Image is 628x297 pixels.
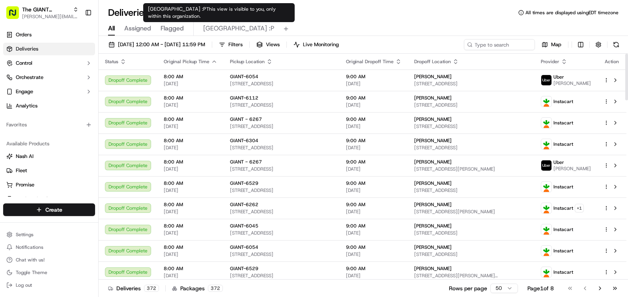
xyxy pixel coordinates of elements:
span: 8:00 AM [164,159,217,165]
button: +1 [575,204,584,212]
span: [STREET_ADDRESS] [230,251,333,258]
span: [STREET_ADDRESS] [230,123,333,130]
span: 9:00 AM [346,265,402,272]
div: Page 1 of 8 [527,284,554,292]
span: [STREET_ADDRESS][PERSON_NAME] [414,166,528,172]
span: [PERSON_NAME] [414,244,452,250]
img: Nash [8,8,24,24]
span: [PERSON_NAME] [414,201,452,208]
span: 9:00 AM [346,180,402,186]
span: [STREET_ADDRESS] [230,81,333,87]
span: Pickup Location [230,58,265,65]
button: Control [3,57,95,70]
span: [PERSON_NAME] [414,116,452,122]
a: Fleet [6,167,92,174]
span: [DATE] [164,102,217,108]
h1: Deliveries [108,6,148,19]
span: [STREET_ADDRESS] [230,273,333,279]
span: [PERSON_NAME] [414,73,452,80]
span: This view is visible to you, only within this organization. [148,6,276,19]
span: Log out [16,282,32,288]
span: All [108,24,115,33]
span: Instacart [553,141,573,147]
button: Toggle Theme [3,267,95,278]
button: Chat with us! [3,254,95,265]
div: [GEOGRAPHIC_DATA] :P [143,3,295,22]
img: profile_instacart_ahold_partner.png [541,224,551,235]
span: [PERSON_NAME] [553,80,591,86]
span: [STREET_ADDRESS] [230,230,333,236]
span: [PERSON_NAME] [414,180,452,186]
span: [STREET_ADDRESS] [414,81,528,87]
span: [PERSON_NAME] [414,159,452,165]
button: Start new chat [134,78,144,87]
button: Product Catalog [3,193,95,205]
span: [DATE] [164,230,217,236]
img: profile_instacart_ahold_partner.png [541,267,551,277]
span: GIANT-6112 [230,95,258,101]
span: Knowledge Base [16,155,60,163]
span: [PERSON_NAME] [553,165,591,172]
button: [PERSON_NAME][EMAIL_ADDRESS][PERSON_NAME][DOMAIN_NAME] [22,13,78,20]
span: Live Monitoring [303,41,339,48]
span: 9:00 AM [346,95,402,101]
span: Views [266,41,280,48]
button: Notifications [3,242,95,253]
img: profile_instacart_ahold_partner.png [541,182,551,192]
span: Original Dropoff Time [346,58,394,65]
span: [DATE] [164,273,217,279]
span: Flagged [161,24,184,33]
span: GIANT-6529 [230,265,258,272]
span: GIANT-6045 [230,223,258,229]
span: 9:00 AM [346,159,402,165]
span: GIANT - 6267 [230,159,262,165]
span: Analytics [16,102,37,109]
p: Rows per page [449,284,487,292]
span: Create [45,206,62,214]
span: GIANT-6054 [230,244,258,250]
div: 372 [144,285,159,292]
a: 📗Knowledge Base [5,152,64,166]
span: [DATE] [346,166,402,172]
span: [STREET_ADDRESS][PERSON_NAME][PERSON_NAME] [414,273,528,279]
span: 9:00 AM [346,201,402,208]
span: [STREET_ADDRESS] [414,123,528,130]
span: Assigned [124,24,151,33]
div: 372 [208,285,223,292]
button: [DATE] 12:00 AM - [DATE] 11:59 PM [105,39,209,50]
span: Original Pickup Time [164,58,209,65]
div: 💻 [67,156,73,162]
img: profile_instacart_ahold_partner.png [541,139,551,149]
span: [STREET_ADDRESS] [414,230,528,236]
span: Control [16,60,32,67]
span: 8:00 AM [164,180,217,186]
span: Orchestrate [16,74,43,81]
span: 8:00 AM [164,244,217,250]
span: 8:00 AM [164,116,217,122]
span: [STREET_ADDRESS] [414,145,528,151]
span: [STREET_ADDRESS] [414,251,528,258]
img: profile_uber_ahold_partner.png [541,75,551,85]
input: Got a question? Start typing here... [21,51,142,59]
div: Favorites [3,118,95,131]
span: [DATE] [26,122,42,129]
span: Chat with us! [16,257,45,263]
span: Provider [541,58,559,65]
span: 8:00 AM [164,201,217,208]
span: [STREET_ADDRESS][PERSON_NAME] [414,209,528,215]
span: [STREET_ADDRESS] [414,102,528,108]
span: [PERSON_NAME] [414,223,452,229]
span: Fleet [16,167,27,174]
span: GIANT-6529 [230,180,258,186]
span: Promise [16,181,34,188]
div: Action [604,58,620,65]
span: 9:00 AM [346,244,402,250]
span: API Documentation [75,155,127,163]
span: Status [105,58,118,65]
img: profile_instacart_ahold_partner.png [541,246,551,256]
button: Settings [3,229,95,240]
span: [DATE] [164,145,217,151]
span: [DATE] 12:00 AM - [DATE] 11:59 PM [118,41,205,48]
div: We're available if you need us! [27,83,100,90]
